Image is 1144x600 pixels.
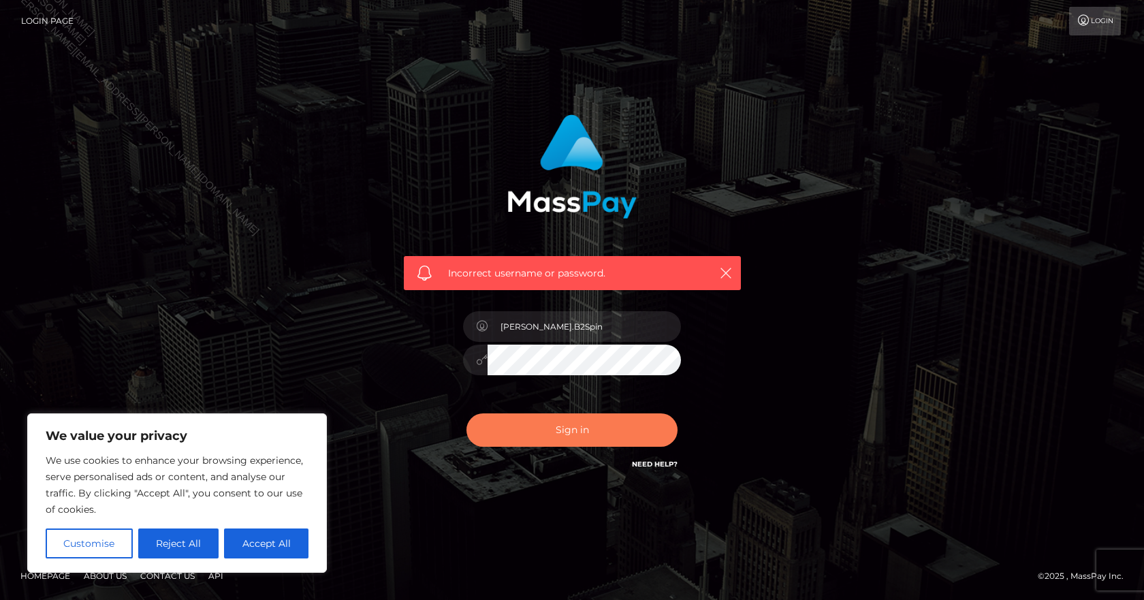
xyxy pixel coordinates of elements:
a: Contact Us [135,565,200,586]
p: We value your privacy [46,428,308,444]
input: Username... [488,311,681,342]
div: © 2025 , MassPay Inc. [1038,569,1134,584]
img: MassPay Login [507,114,637,219]
button: Sign in [466,413,678,447]
a: API [203,565,229,586]
span: Incorrect username or password. [448,266,697,281]
a: Homepage [15,565,76,586]
a: Need Help? [632,460,678,469]
p: We use cookies to enhance your browsing experience, serve personalised ads or content, and analys... [46,452,308,518]
a: Login [1069,7,1121,35]
a: About Us [78,565,132,586]
button: Customise [46,528,133,558]
div: We value your privacy [27,413,327,573]
button: Accept All [224,528,308,558]
button: Reject All [138,528,219,558]
a: Login Page [21,7,74,35]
